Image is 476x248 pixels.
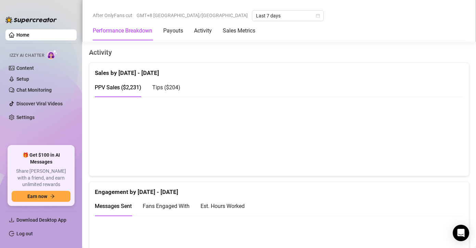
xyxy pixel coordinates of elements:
[5,16,57,23] img: logo-BBDzfeDw.svg
[10,52,44,59] span: Izzy AI Chatter
[16,65,34,71] a: Content
[194,27,212,35] div: Activity
[163,27,183,35] div: Payouts
[152,84,180,91] span: Tips ( $204 )
[453,225,469,241] div: Open Intercom Messenger
[316,14,320,18] span: calendar
[12,191,70,202] button: Earn nowarrow-right
[223,27,255,35] div: Sales Metrics
[27,194,47,199] span: Earn now
[95,84,141,91] span: PPV Sales ( $2,231 )
[12,168,70,188] span: Share [PERSON_NAME] with a friend, and earn unlimited rewards
[16,76,29,82] a: Setup
[16,101,63,106] a: Discover Viral Videos
[16,115,35,120] a: Settings
[47,50,57,60] img: AI Chatter
[95,63,463,78] div: Sales by [DATE] - [DATE]
[95,182,463,197] div: Engagement by [DATE] - [DATE]
[9,217,14,223] span: download
[201,202,245,210] div: Est. Hours Worked
[143,203,190,209] span: Fans Engaged With
[256,11,320,21] span: Last 7 days
[95,203,132,209] span: Messages Sent
[93,10,132,21] span: After OnlyFans cut
[93,27,152,35] div: Performance Breakdown
[12,152,70,165] span: 🎁 Get $100 in AI Messages
[50,194,55,199] span: arrow-right
[16,231,33,236] a: Log out
[137,10,248,21] span: GMT+8 [GEOGRAPHIC_DATA]/[GEOGRAPHIC_DATA]
[16,87,52,93] a: Chat Monitoring
[89,48,469,57] h4: Activity
[16,32,29,38] a: Home
[16,217,66,223] span: Download Desktop App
